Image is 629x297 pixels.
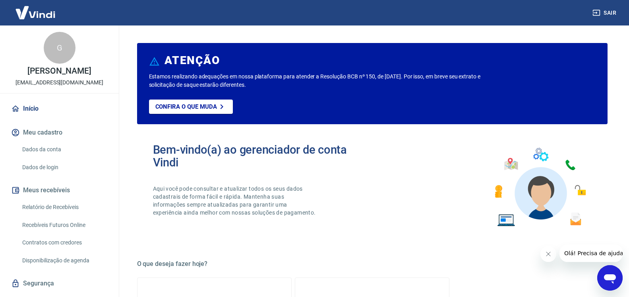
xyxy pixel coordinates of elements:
a: Disponibilização de agenda [19,252,109,269]
p: Confira o que muda [155,103,217,110]
h5: O que deseja fazer hoje? [137,260,608,268]
a: Recebíveis Futuros Online [19,217,109,233]
p: Estamos realizando adequações em nossa plataforma para atender a Resolução BCB nº 150, de [DATE].... [149,72,506,89]
img: Vindi [10,0,61,25]
a: Segurança [10,275,109,292]
a: Contratos com credores [19,234,109,251]
a: Dados da conta [19,141,109,158]
div: G [44,32,75,64]
button: Meus recebíveis [10,182,109,199]
p: [EMAIL_ADDRESS][DOMAIN_NAME] [15,78,103,87]
h6: ATENÇÃO [165,57,220,64]
p: [PERSON_NAME] [27,67,91,75]
h2: Bem-vindo(a) ao gerenciador de conta Vindi [153,143,372,169]
a: Relatório de Recebíveis [19,199,109,215]
a: Início [10,100,109,117]
iframe: Mensagem da empresa [559,244,623,262]
iframe: Fechar mensagem [540,246,556,262]
a: Dados de login [19,159,109,176]
p: Aqui você pode consultar e atualizar todos os seus dados cadastrais de forma fácil e rápida. Mant... [153,185,317,217]
a: Confira o que muda [149,100,233,114]
span: Olá! Precisa de ajuda? [5,6,67,12]
button: Sair [591,6,619,20]
button: Meu cadastro [10,124,109,141]
img: Imagem de um avatar masculino com diversos icones exemplificando as funcionalidades do gerenciado... [488,143,592,231]
iframe: Botão para abrir a janela de mensagens [597,265,623,291]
